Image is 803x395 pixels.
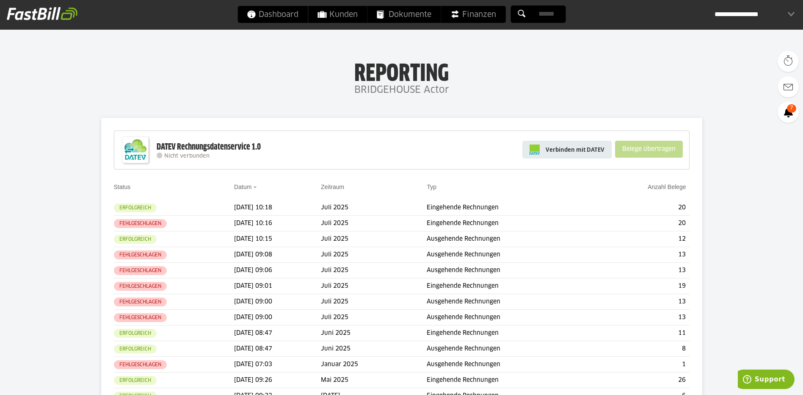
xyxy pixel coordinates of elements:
sl-button: Belege übertragen [615,141,683,158]
a: Verbinden mit DATEV [522,141,612,159]
td: [DATE] 10:16 [234,216,321,231]
iframe: Öffnet ein Widget, in dem Sie weitere Informationen finden [738,370,795,391]
td: [DATE] 10:15 [234,231,321,247]
div: DATEV Rechnungsdatenservice 1.0 [157,142,261,153]
td: [DATE] 09:26 [234,373,321,388]
sl-badge: Erfolgreich [114,235,157,244]
sl-badge: Fehlgeschlagen [114,282,167,291]
span: Nicht verbunden [164,153,210,159]
td: 11 [595,325,690,341]
td: [DATE] 09:00 [234,294,321,310]
a: 7 [778,102,799,123]
a: Zeitraum [321,184,344,190]
td: [DATE] 09:01 [234,278,321,294]
td: 13 [595,294,690,310]
sl-badge: Fehlgeschlagen [114,298,167,306]
td: 20 [595,216,690,231]
span: Dashboard [247,6,298,23]
td: Januar 2025 [321,357,427,373]
td: 12 [595,231,690,247]
td: [DATE] 09:06 [234,263,321,278]
span: Dokumente [377,6,431,23]
td: 13 [595,263,690,278]
a: Status [114,184,131,190]
a: Dashboard [237,6,308,23]
td: 1 [595,357,690,373]
td: Juli 2025 [321,278,427,294]
sl-badge: Fehlgeschlagen [114,313,167,322]
sl-badge: Erfolgreich [114,203,157,212]
td: Eingehende Rechnungen [427,325,594,341]
sl-badge: Erfolgreich [114,345,157,353]
td: Juli 2025 [321,294,427,310]
img: sort_desc.gif [253,186,259,188]
td: Juli 2025 [321,263,427,278]
td: [DATE] 09:08 [234,247,321,263]
a: Kunden [308,6,367,23]
sl-badge: Erfolgreich [114,376,157,385]
td: 13 [595,310,690,325]
sl-badge: Fehlgeschlagen [114,250,167,259]
td: 8 [595,341,690,357]
img: DATEV-Datenservice Logo [119,133,152,167]
td: Juni 2025 [321,341,427,357]
td: Juli 2025 [321,247,427,263]
td: Eingehende Rechnungen [427,278,594,294]
img: pi-datev-logo-farbig-24.svg [530,145,540,155]
sl-badge: Erfolgreich [114,329,157,338]
td: [DATE] 08:47 [234,325,321,341]
a: Anzahl Belege [648,184,686,190]
td: Ausgehende Rechnungen [427,247,594,263]
td: 26 [595,373,690,388]
td: Eingehende Rechnungen [427,200,594,216]
td: Juli 2025 [321,231,427,247]
span: Kunden [317,6,358,23]
td: Ausgehende Rechnungen [427,357,594,373]
td: 13 [595,247,690,263]
td: Juli 2025 [321,216,427,231]
span: Finanzen [450,6,496,23]
td: Ausgehende Rechnungen [427,294,594,310]
td: Eingehende Rechnungen [427,216,594,231]
sl-badge: Fehlgeschlagen [114,266,167,275]
td: Ausgehende Rechnungen [427,341,594,357]
td: Ausgehende Rechnungen [427,231,594,247]
td: Ausgehende Rechnungen [427,310,594,325]
td: Juli 2025 [321,200,427,216]
td: [DATE] 09:00 [234,310,321,325]
h1: Reporting [85,60,718,82]
sl-badge: Fehlgeschlagen [114,360,167,369]
sl-badge: Fehlgeschlagen [114,219,167,228]
td: Eingehende Rechnungen [427,373,594,388]
a: Typ [427,184,436,190]
img: fastbill_logo_white.png [7,7,77,20]
span: 7 [787,104,796,113]
td: [DATE] 07:03 [234,357,321,373]
td: Juli 2025 [321,310,427,325]
td: [DATE] 10:18 [234,200,321,216]
td: Mai 2025 [321,373,427,388]
td: 19 [595,278,690,294]
span: Verbinden mit DATEV [546,145,604,154]
td: Ausgehende Rechnungen [427,263,594,278]
td: Juni 2025 [321,325,427,341]
a: Finanzen [441,6,505,23]
a: Dokumente [367,6,441,23]
td: 20 [595,200,690,216]
a: Datum [234,184,251,190]
td: [DATE] 08:47 [234,341,321,357]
